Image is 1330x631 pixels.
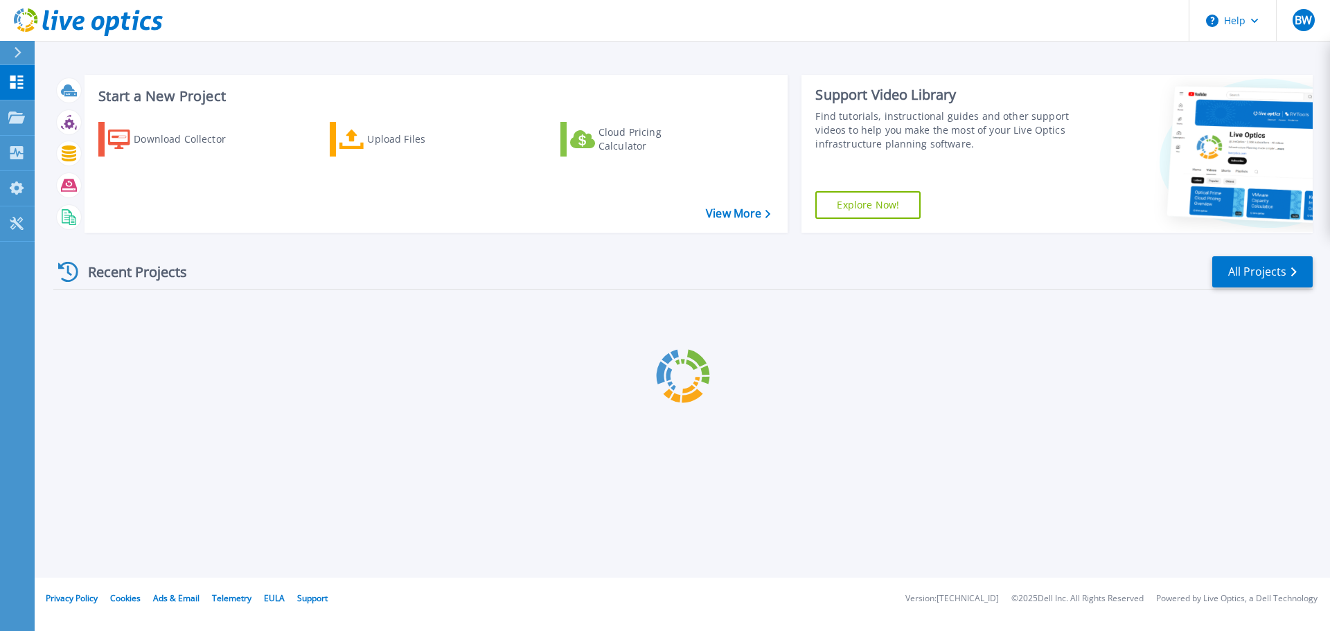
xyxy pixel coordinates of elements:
div: Support Video Library [815,86,1076,104]
a: Cookies [110,592,141,604]
a: Cloud Pricing Calculator [560,122,715,157]
div: Download Collector [134,125,245,153]
div: Cloud Pricing Calculator [598,125,709,153]
li: Version: [TECHNICAL_ID] [905,594,999,603]
li: Powered by Live Optics, a Dell Technology [1156,594,1318,603]
a: Ads & Email [153,592,199,604]
a: Download Collector [98,122,253,157]
a: View More [706,207,770,220]
a: Privacy Policy [46,592,98,604]
a: Upload Files [330,122,484,157]
a: Explore Now! [815,191,921,219]
div: Find tutorials, instructional guides and other support videos to help you make the most of your L... [815,109,1076,151]
a: All Projects [1212,256,1313,287]
div: Recent Projects [53,255,206,289]
a: Support [297,592,328,604]
a: EULA [264,592,285,604]
li: © 2025 Dell Inc. All Rights Reserved [1011,594,1144,603]
a: Telemetry [212,592,251,604]
h3: Start a New Project [98,89,770,104]
span: BW [1295,15,1312,26]
div: Upload Files [367,125,478,153]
